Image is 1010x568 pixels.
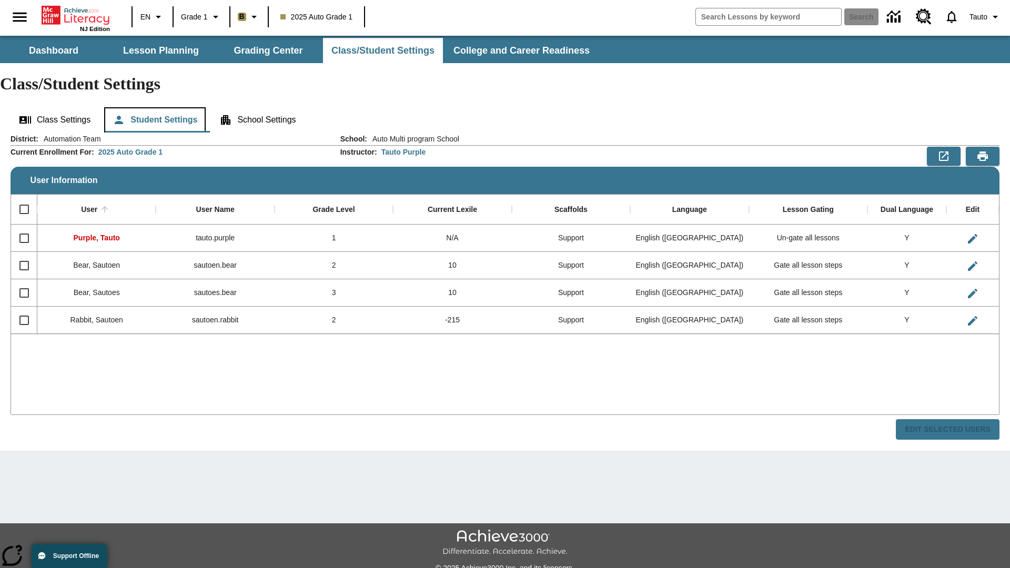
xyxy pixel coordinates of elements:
[927,147,961,166] button: Export to CSV
[323,38,443,63] button: Class/Student Settings
[275,307,393,334] div: 2
[156,252,274,279] div: sautoen.bear
[393,252,511,279] div: 10
[156,279,274,307] div: sautoes.bear
[80,26,110,32] span: NJ Edition
[312,205,355,215] div: Grade Level
[42,4,110,32] div: Home
[969,12,987,23] span: Tauto
[881,205,933,215] div: Dual Language
[783,205,834,215] div: Lesson Gating
[1,38,106,63] button: Dashboard
[512,279,630,307] div: Support
[98,147,163,157] div: 2025 Auto Grade 1
[340,135,367,144] h2: School :
[74,288,120,297] span: Bear, Sautoes
[108,38,214,63] button: Lesson Planning
[74,234,120,242] span: Purple, Tauto
[156,225,274,252] div: tauto.purple
[11,107,999,133] div: Class/Student Settings
[393,307,511,334] div: -215
[630,225,749,252] div: English (US)
[73,261,120,269] span: Bear, Sautoen
[867,279,946,307] div: Y
[630,252,749,279] div: English (US)
[32,544,107,568] button: Support Offline
[512,225,630,252] div: Support
[4,2,35,33] button: Open side menu
[962,256,983,277] button: Edit User
[965,7,1006,26] button: Profile/Settings
[630,279,749,307] div: English (US)
[867,225,946,252] div: Y
[696,8,841,25] input: search field
[749,279,867,307] div: Gate all lesson steps
[216,38,321,63] button: Grading Center
[280,12,353,23] span: 2025 Auto Grade 1
[672,205,707,215] div: Language
[38,134,101,144] span: Automation Team
[31,176,98,185] span: User Information
[962,283,983,304] button: Edit User
[140,12,150,23] span: EN
[910,3,938,31] a: Resource Center, Will open in new tab
[938,3,965,31] a: Notifications
[234,7,265,26] button: Boost Class color is light brown. Change class color
[962,310,983,331] button: Edit User
[275,225,393,252] div: 1
[275,252,393,279] div: 2
[81,205,97,215] div: User
[512,307,630,334] div: Support
[881,3,910,32] a: Data Center
[196,205,235,215] div: User Name
[749,307,867,334] div: Gate all lesson steps
[749,225,867,252] div: Un-gate all lessons
[630,307,749,334] div: English (US)
[11,135,38,144] h2: District :
[393,225,511,252] div: N/A
[512,252,630,279] div: Support
[442,530,568,556] img: Achieve3000 Differentiate Accelerate Achieve
[11,134,999,440] div: User Information
[11,148,94,157] h2: Current Enrollment For :
[70,316,123,324] span: Rabbit, Sautoen
[42,5,110,26] a: Home
[867,307,946,334] div: Y
[381,147,426,157] div: Tauto Purple
[966,147,999,166] button: Print Preview
[136,7,169,26] button: Language: EN, Select a language
[554,205,588,215] div: Scaffolds
[11,107,99,133] button: Class Settings
[156,307,274,334] div: sautoen.rabbit
[340,148,377,157] h2: Instructor :
[239,10,245,23] span: B
[177,7,226,26] button: Grade: Grade 1, Select a grade
[104,107,206,133] button: Student Settings
[445,38,598,63] button: College and Career Readiness
[275,279,393,307] div: 3
[211,107,304,133] button: School Settings
[749,252,867,279] div: Gate all lesson steps
[53,552,99,560] span: Support Offline
[966,205,979,215] div: Edit
[367,134,459,144] span: Auto Multi program School
[962,228,983,249] button: Edit User
[428,205,477,215] div: Current Lexile
[393,279,511,307] div: 10
[181,12,208,23] span: Grade 1
[867,252,946,279] div: Y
